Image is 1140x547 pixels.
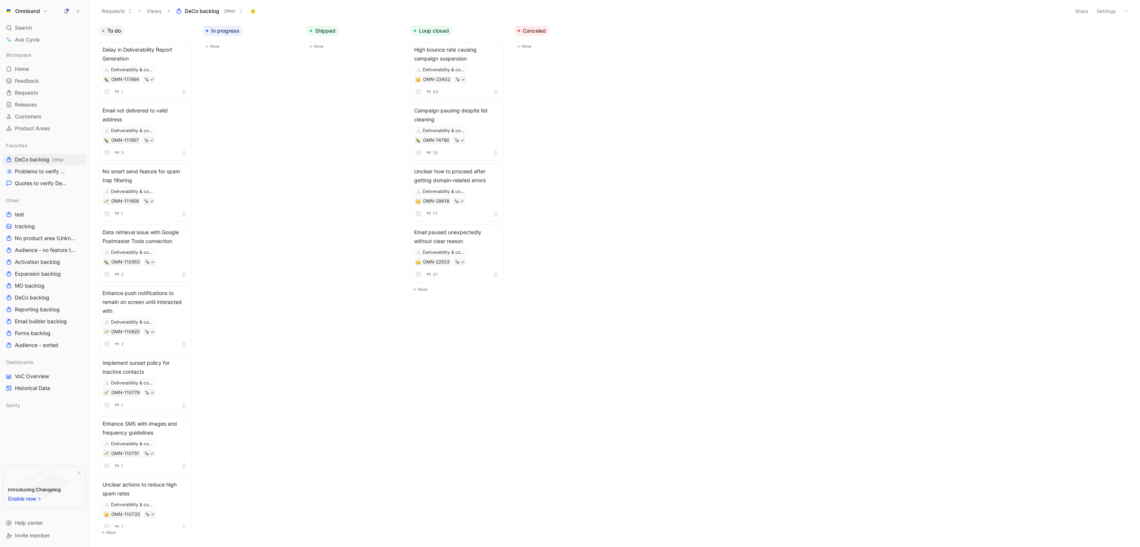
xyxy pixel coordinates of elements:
span: No smart send feature for spam trap filtering [102,167,189,185]
div: OMN-74790 [423,137,449,144]
span: Email builder backlog [15,318,67,325]
div: 🐛 [104,259,109,265]
span: Enhance SMS with images and frequency guidelines [102,419,189,437]
img: 🌱 [104,199,109,204]
span: Activation backlog [15,258,60,266]
div: In progressNew [199,22,303,55]
div: OMN-111664 [111,76,139,83]
div: OMN-111657 [111,137,139,144]
div: DashboardsVoC OverviewHistorical Data [3,357,86,394]
div: 🌱 [104,329,109,334]
div: OMN-110779 [111,389,140,396]
a: Reporting backlog [3,304,86,315]
div: Sanity [3,400,86,411]
img: bg-BLZuj68n.svg [10,466,79,504]
span: Forms backlog [15,330,50,337]
span: Email paused unexpectedly without clear reason [414,228,500,246]
div: OMN-110953 [111,258,140,266]
img: 🐛 [104,78,109,82]
a: MO backlog [3,280,86,291]
button: 🐛 [104,77,109,82]
div: Deliverability & compliance [423,66,464,73]
button: New [410,285,508,294]
span: Campaign pausing despite list cleaning [414,106,500,124]
button: 1 [113,462,125,470]
button: 🐛 [416,138,421,143]
a: Campaign pausing despite list cleaningDeliverability & compliance19 [411,103,504,161]
div: Dashboards [3,357,86,368]
img: 🐛 [104,260,109,265]
span: In progress [211,27,239,35]
img: 🐛 [104,138,109,143]
span: Unclear actions to reduce high spam rates [102,480,189,498]
div: 🤔 [416,259,421,265]
div: Deliverability & compliance [111,188,153,195]
div: OMN-29418 [423,197,449,205]
span: Data retrieval issue with Google Postmaster Tools connection [102,228,189,246]
span: Help center [15,520,43,526]
a: Enhance SMS with images and frequency guidelinesDeliverability & compliance1 [99,416,192,474]
a: DeCo backlogOther [3,154,86,165]
span: High bounce rate causing campaign suspension [414,45,500,63]
button: 🌱 [104,451,109,456]
button: 🌱 [104,390,109,395]
a: Unclear how to proceed after getting domain-related errorsDeliverability & compliance71 [411,164,504,222]
span: Audience - sorted [15,341,58,349]
span: No product area (Unknowns) [15,235,76,242]
span: Search [15,23,32,32]
button: To do [98,26,125,36]
span: DeCo backlog [15,294,49,301]
a: Quotes to verify DeCo [3,178,86,189]
a: Audience - no feature tag [3,245,86,256]
div: OMN-22533 [423,258,450,266]
span: MO backlog [15,282,45,289]
button: DeCo backlogOther [173,6,246,17]
button: Enable now [8,494,43,504]
div: Deliverability & compliance [111,249,153,256]
span: Canceled [523,27,546,35]
button: 95 [425,88,440,96]
a: Unclear actions to reduce high spam ratesDeliverability & compliance2 [99,477,192,535]
span: 19 [433,151,438,155]
span: Other [52,157,64,163]
span: VoC Overview [15,373,49,380]
span: Invite member [15,532,50,538]
div: OMN-110735 [111,511,140,518]
button: 🤔 [416,199,421,204]
div: 🤔 [416,77,421,82]
div: Deliverability & compliance [423,249,464,256]
div: Favorites [3,140,86,151]
button: Views [143,6,165,17]
span: Favorites [6,142,27,149]
span: Sanity [6,402,20,409]
span: Enhance push notifications to remain on screen until interacted with [102,289,189,315]
span: Enable now [8,494,37,503]
span: Dashboards [6,358,33,366]
div: Loop closedNew [407,22,511,298]
span: 1 [121,464,123,468]
span: Historical Data [15,384,50,392]
span: 41 [433,272,438,277]
span: 1 [121,212,123,216]
span: Workspace [6,51,32,59]
span: DeCo backlog [15,156,64,164]
span: Ask Cycle [15,35,40,44]
h1: Omnisend [15,8,40,14]
span: Loop closed [419,27,449,35]
a: tracking [3,221,86,232]
div: OMN-110751 [111,450,139,457]
div: Help center [3,517,86,528]
div: Deliverability & compliance [111,379,153,387]
button: 1 [113,401,125,409]
a: Audience - sorted [3,340,86,351]
span: 2 [121,272,124,277]
button: Canceled [514,26,550,36]
span: Audience - no feature tag [15,246,76,254]
span: 95 [433,90,438,94]
span: Customers [15,113,42,120]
